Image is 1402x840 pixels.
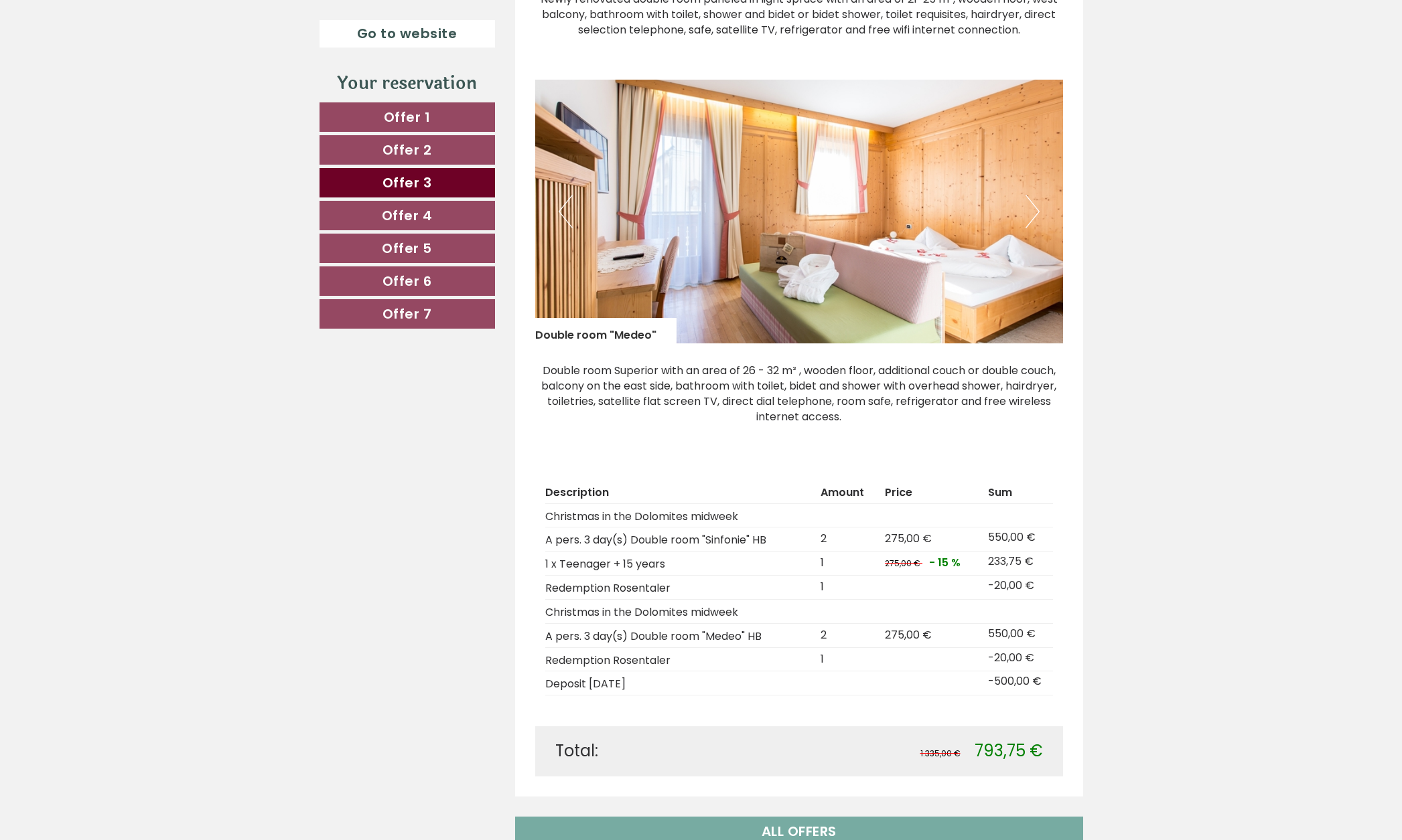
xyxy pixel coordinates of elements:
[983,576,1053,600] td: -20,00 €
[535,318,677,343] div: Double room "Medeo"
[815,647,880,671] td: 1
[975,740,1043,762] span: 793,75 €
[545,599,815,623] td: Christmas in the Dolomites midweek
[382,141,432,159] span: Offer 2
[384,108,431,127] span: Offer 1
[885,531,932,546] span: 275,00 €
[559,195,573,228] button: Previous
[885,558,920,569] span: 275,00 €
[983,527,1053,552] td: 550,00 €
[545,740,799,762] div: Total:
[815,483,880,503] th: Amount
[983,483,1053,503] th: Sum
[1026,195,1040,228] button: Next
[815,552,880,576] td: 1
[382,173,432,192] span: Offer 3
[815,623,880,647] td: 2
[382,272,432,290] span: Offer 6
[885,627,932,643] span: 275,00 €
[545,483,815,503] th: Description
[983,647,1053,671] td: -20,00 €
[929,555,961,570] span: - 15 %
[983,623,1053,647] td: 550,00 €
[382,206,433,225] span: Offer 4
[382,239,432,258] span: Offer 5
[545,503,815,527] td: Christmas in the Dolomites midweek
[815,576,880,600] td: 1
[545,552,815,576] td: 1 x Teenager + 15 years
[545,647,815,671] td: Redemption Rosentaler
[983,671,1053,695] td: -500,00 €
[545,576,815,600] td: Redemption Rosentaler
[320,20,495,48] a: Go to website
[545,527,815,552] td: A pers. 3 day(s) Double room "Sinfonie" HB
[545,623,815,647] td: A pers. 3 day(s) Double room "Medeo" HB
[815,527,880,552] td: 2
[535,363,1063,424] p: Double room Superior with an area of 26 - 32 m² , wooden floor, additional couch or double couch,...
[320,71,495,96] div: Your reservation
[880,483,983,503] th: Price
[535,80,1063,343] img: image
[382,305,432,323] span: Offer 7
[920,748,961,759] span: 1.335,00 €
[545,671,815,695] td: Deposit [DATE]
[983,552,1053,576] td: 233,75 €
